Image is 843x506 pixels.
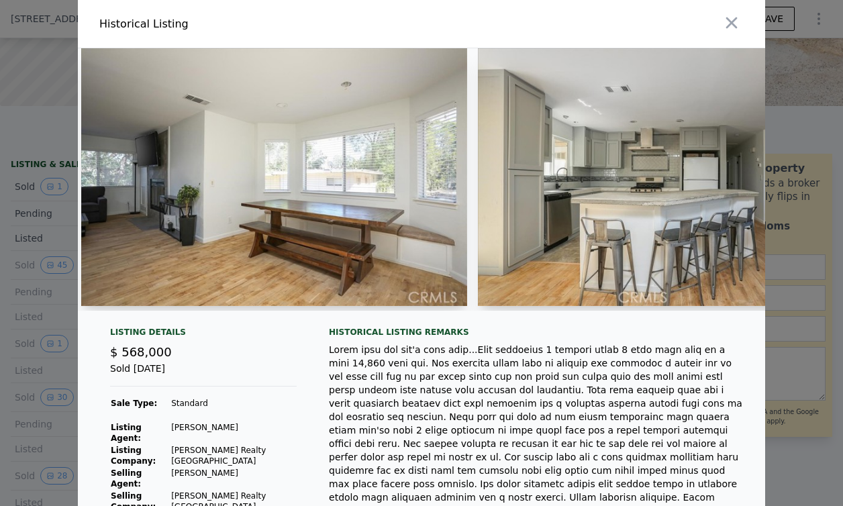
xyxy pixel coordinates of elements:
[99,16,416,32] div: Historical Listing
[111,468,142,489] strong: Selling Agent:
[111,399,157,408] strong: Sale Type:
[110,327,297,343] div: Listing Details
[170,397,297,409] td: Standard
[329,327,744,338] div: Historical Listing remarks
[170,421,297,444] td: [PERSON_NAME]
[170,444,297,467] td: [PERSON_NAME] Realty [GEOGRAPHIC_DATA]
[81,48,468,306] img: Property Img
[110,362,297,387] div: Sold [DATE]
[111,423,142,443] strong: Listing Agent:
[170,467,297,490] td: [PERSON_NAME]
[110,345,172,359] span: $ 568,000
[111,446,156,466] strong: Listing Company:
